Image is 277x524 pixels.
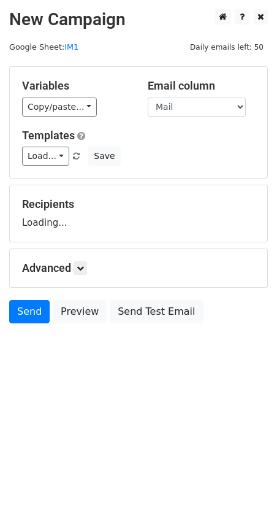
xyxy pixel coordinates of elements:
[22,198,255,211] h5: Recipients
[9,300,50,323] a: Send
[22,79,129,93] h5: Variables
[9,9,268,30] h2: New Campaign
[22,129,75,142] a: Templates
[22,261,255,275] h5: Advanced
[186,42,268,52] a: Daily emails left: 50
[148,79,255,93] h5: Email column
[110,300,203,323] a: Send Test Email
[9,42,78,52] small: Google Sheet:
[64,42,78,52] a: IM1
[22,198,255,229] div: Loading...
[22,98,97,117] a: Copy/paste...
[22,147,69,166] a: Load...
[186,40,268,54] span: Daily emails left: 50
[88,147,120,166] button: Save
[53,300,107,323] a: Preview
